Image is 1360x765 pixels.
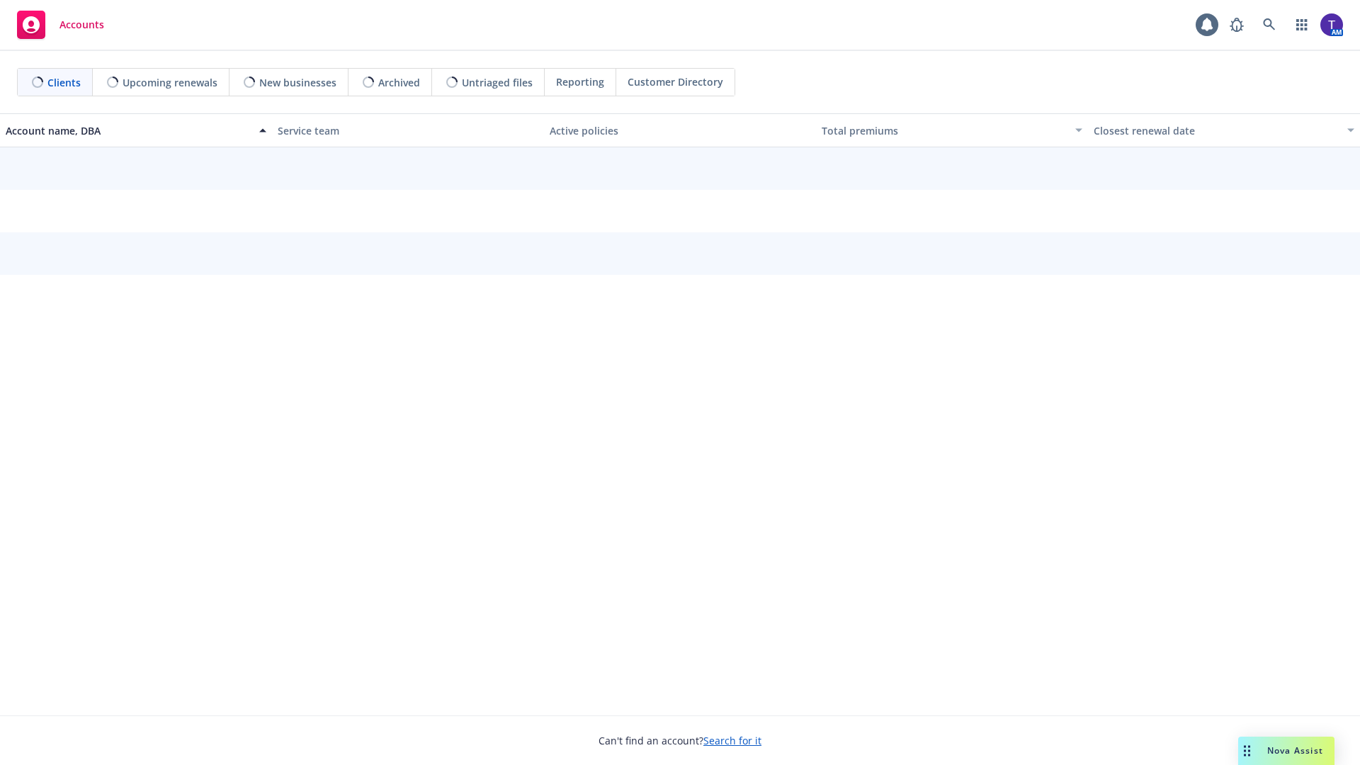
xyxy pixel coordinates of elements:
[259,75,336,90] span: New businesses
[1255,11,1283,39] a: Search
[462,75,533,90] span: Untriaged files
[1223,11,1251,39] a: Report a Bug
[1238,737,1256,765] div: Drag to move
[816,113,1088,147] button: Total premiums
[1238,737,1334,765] button: Nova Assist
[599,733,761,748] span: Can't find an account?
[550,123,810,138] div: Active policies
[278,123,538,138] div: Service team
[556,74,604,89] span: Reporting
[378,75,420,90] span: Archived
[628,74,723,89] span: Customer Directory
[1320,13,1343,36] img: photo
[544,113,816,147] button: Active policies
[6,123,251,138] div: Account name, DBA
[272,113,544,147] button: Service team
[123,75,217,90] span: Upcoming renewals
[703,734,761,747] a: Search for it
[822,123,1067,138] div: Total premiums
[59,19,104,30] span: Accounts
[1288,11,1316,39] a: Switch app
[47,75,81,90] span: Clients
[11,5,110,45] a: Accounts
[1094,123,1339,138] div: Closest renewal date
[1088,113,1360,147] button: Closest renewal date
[1267,744,1323,756] span: Nova Assist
